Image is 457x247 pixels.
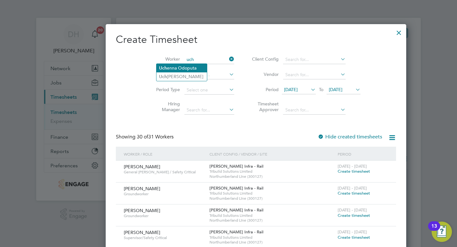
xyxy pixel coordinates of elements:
[250,87,279,92] label: Period
[159,74,167,79] b: Uch
[124,208,160,213] span: [PERSON_NAME]
[338,235,370,240] span: Create timesheet
[184,86,234,95] input: Select one
[338,229,367,235] span: [DATE] - [DATE]
[318,134,382,140] label: Hide created timesheets
[124,186,160,191] span: [PERSON_NAME]
[209,174,335,179] span: Northumberland Line (300127)
[124,230,160,235] span: [PERSON_NAME]
[329,87,342,92] span: [DATE]
[338,164,367,169] span: [DATE] - [DATE]
[338,207,367,213] span: [DATE] - [DATE]
[336,147,390,161] div: Period
[116,33,396,46] h2: Create Timesheet
[209,169,335,174] span: Tribuild Solutions Limited
[151,101,180,112] label: Hiring Manager
[317,85,325,94] span: To
[124,170,205,175] span: General [PERSON_NAME] / Safety Critical
[184,70,234,79] input: Search for...
[124,191,205,197] span: Groundworker
[283,106,346,115] input: Search for...
[250,101,279,112] label: Timesheet Approver
[137,134,174,140] span: 31 Workers
[208,147,336,161] div: Client Config / Vendor / Site
[338,213,370,218] span: Create timesheet
[122,147,208,161] div: Worker / Role
[209,229,263,235] span: [PERSON_NAME] Infra - Rail
[209,213,335,218] span: Tribuild Solutions Limited
[156,64,207,72] li: enna Odoputa
[250,56,279,62] label: Client Config
[338,185,367,191] span: [DATE] - [DATE]
[209,218,335,223] span: Northumberland Line (300127)
[209,191,335,196] span: Tribuild Solutions Limited
[209,185,263,191] span: [PERSON_NAME] Infra - Rail
[209,235,335,240] span: Tribuild Solutions Limited
[124,164,160,170] span: [PERSON_NAME]
[250,71,279,77] label: Vendor
[151,71,180,77] label: Site
[137,134,148,140] span: 30 of
[209,196,335,201] span: Northumberland Line (300127)
[159,65,167,71] b: Uch
[283,55,346,64] input: Search for...
[184,55,234,64] input: Search for...
[431,226,437,234] div: 13
[184,106,234,115] input: Search for...
[432,222,452,242] button: Open Resource Center, 13 new notifications
[209,240,335,245] span: Northumberland Line (300127)
[124,213,205,218] span: Groundworker
[151,87,180,92] label: Period Type
[124,235,205,240] span: Supervisor/Safety Critical
[156,72,207,81] li: [PERSON_NAME]
[209,207,263,213] span: [PERSON_NAME] Infra - Rail
[338,169,370,174] span: Create timesheet
[283,70,346,79] input: Search for...
[284,87,298,92] span: [DATE]
[151,56,180,62] label: Worker
[209,164,263,169] span: [PERSON_NAME] Infra - Rail
[116,134,175,140] div: Showing
[338,190,370,196] span: Create timesheet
